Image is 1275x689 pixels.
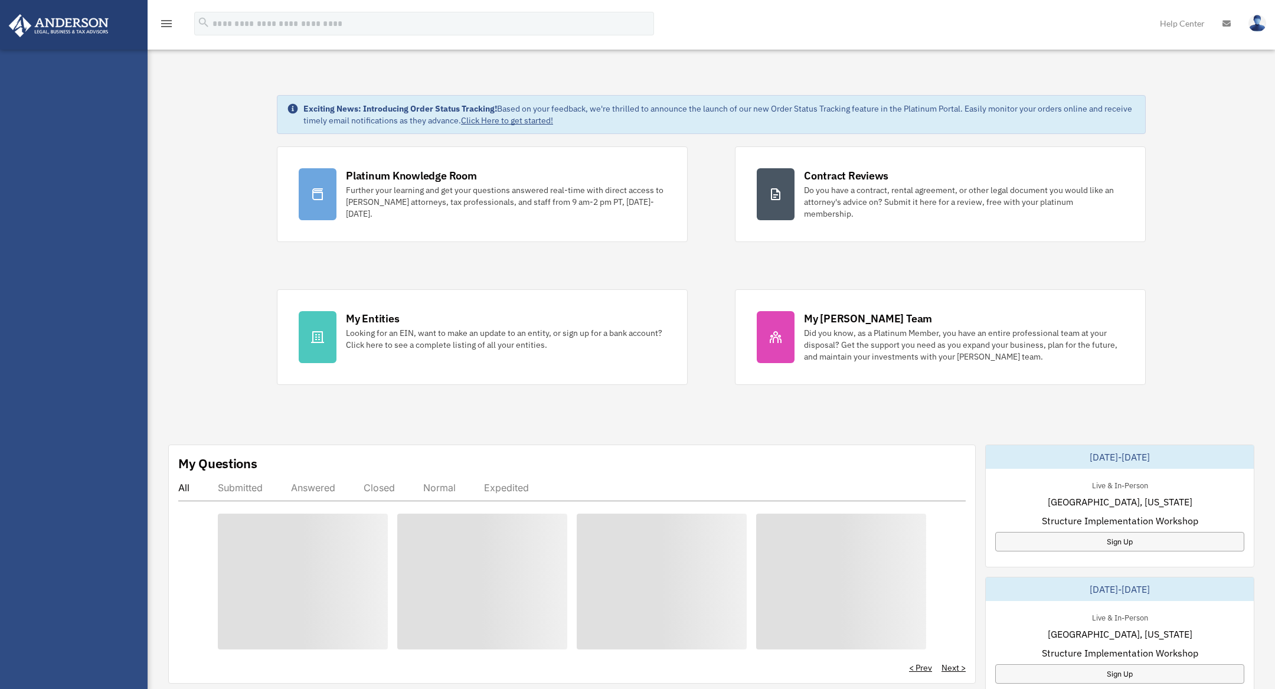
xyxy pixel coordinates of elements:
a: Next > [941,662,966,674]
a: Click Here to get started! [461,115,553,126]
div: Do you have a contract, rental agreement, or other legal document you would like an attorney's ad... [804,184,1124,220]
div: Expedited [484,482,529,494]
a: My Entities Looking for an EIN, want to make an update to an entity, or sign up for a bank accoun... [277,289,688,385]
div: My [PERSON_NAME] Team [804,311,932,326]
div: Normal [423,482,456,494]
img: Anderson Advisors Platinum Portal [5,14,112,37]
a: My [PERSON_NAME] Team Did you know, as a Platinum Member, you have an entire professional team at... [735,289,1146,385]
div: Looking for an EIN, want to make an update to an entity, or sign up for a bank account? Click her... [346,327,666,351]
a: Sign Up [995,532,1244,551]
div: All [178,482,189,494]
a: menu [159,21,174,31]
div: Submitted [218,482,263,494]
div: Closed [364,482,395,494]
div: Did you know, as a Platinum Member, you have an entire professional team at your disposal? Get th... [804,327,1124,363]
div: My Entities [346,311,399,326]
div: Based on your feedback, we're thrilled to announce the launch of our new Order Status Tracking fe... [303,103,1136,126]
div: [DATE]-[DATE] [986,445,1254,469]
div: Platinum Knowledge Room [346,168,477,183]
strong: Exciting News: Introducing Order Status Tracking! [303,103,497,114]
a: Platinum Knowledge Room Further your learning and get your questions answered real-time with dire... [277,146,688,242]
div: My Questions [178,455,257,472]
a: < Prev [909,662,932,674]
div: Contract Reviews [804,168,888,183]
span: Structure Implementation Workshop [1042,514,1198,528]
i: menu [159,17,174,31]
a: Contract Reviews Do you have a contract, rental agreement, or other legal document you would like... [735,146,1146,242]
div: Live & In-Person [1083,478,1158,491]
div: Answered [291,482,335,494]
div: [DATE]-[DATE] [986,577,1254,601]
span: [GEOGRAPHIC_DATA], [US_STATE] [1048,627,1192,641]
span: Structure Implementation Workshop [1042,646,1198,660]
div: Further your learning and get your questions answered real-time with direct access to [PERSON_NAM... [346,184,666,220]
a: Sign Up [995,664,1244,684]
i: search [197,16,210,29]
img: User Pic [1248,15,1266,32]
div: Live & In-Person [1083,610,1158,623]
span: [GEOGRAPHIC_DATA], [US_STATE] [1048,495,1192,509]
